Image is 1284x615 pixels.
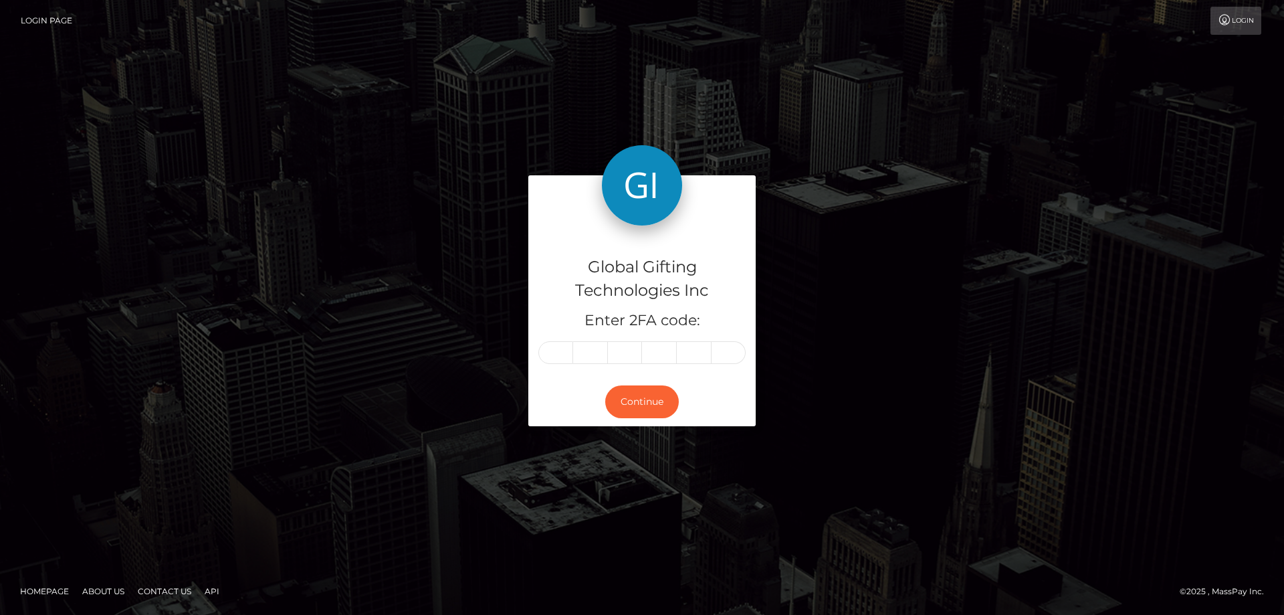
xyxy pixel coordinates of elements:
[605,385,679,418] button: Continue
[199,581,225,602] a: API
[132,581,197,602] a: Contact Us
[1180,584,1274,599] div: © 2025 , MassPay Inc.
[1210,7,1261,35] a: Login
[538,311,746,331] h5: Enter 2FA code:
[21,7,72,35] a: Login Page
[77,581,130,602] a: About Us
[538,256,746,302] h4: Global Gifting Technologies Inc
[602,145,682,226] img: Global Gifting Technologies Inc
[15,581,74,602] a: Homepage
